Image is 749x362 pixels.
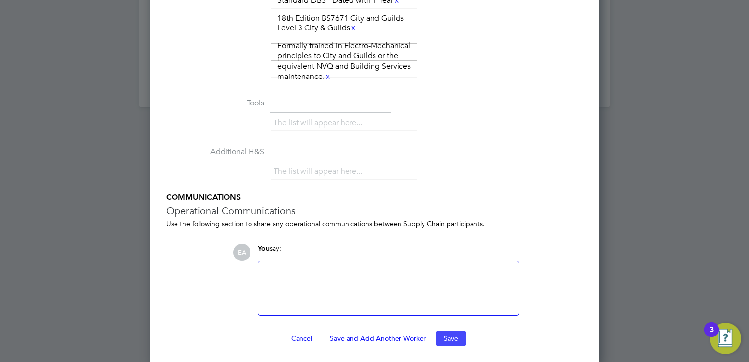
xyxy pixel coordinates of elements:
[709,330,714,342] div: 3
[258,244,270,253] span: You
[166,98,264,108] label: Tools
[258,244,519,261] div: say:
[283,331,320,346] button: Cancel
[274,116,366,129] li: The list will appear here...
[274,39,416,83] li: Formally trained in Electro-Mechanical principles to City and Guilds or the equivalent NVQ and Bu...
[166,205,583,217] h3: Operational Communications
[166,147,264,157] label: Additional H&S
[325,70,331,83] a: x
[322,331,434,346] button: Save and Add Another Worker
[274,165,366,178] li: The list will appear here...
[274,12,416,35] li: 18th Edition BS7671 City and Guilds Level 3 City & Guilds
[166,219,583,228] div: Use the following section to share any operational communications between Supply Chain participants.
[710,323,741,354] button: Open Resource Center, 3 new notifications
[233,244,250,261] span: EA
[166,192,583,203] h5: COMMUNICATIONS
[436,331,466,346] button: Save
[350,22,357,34] a: x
